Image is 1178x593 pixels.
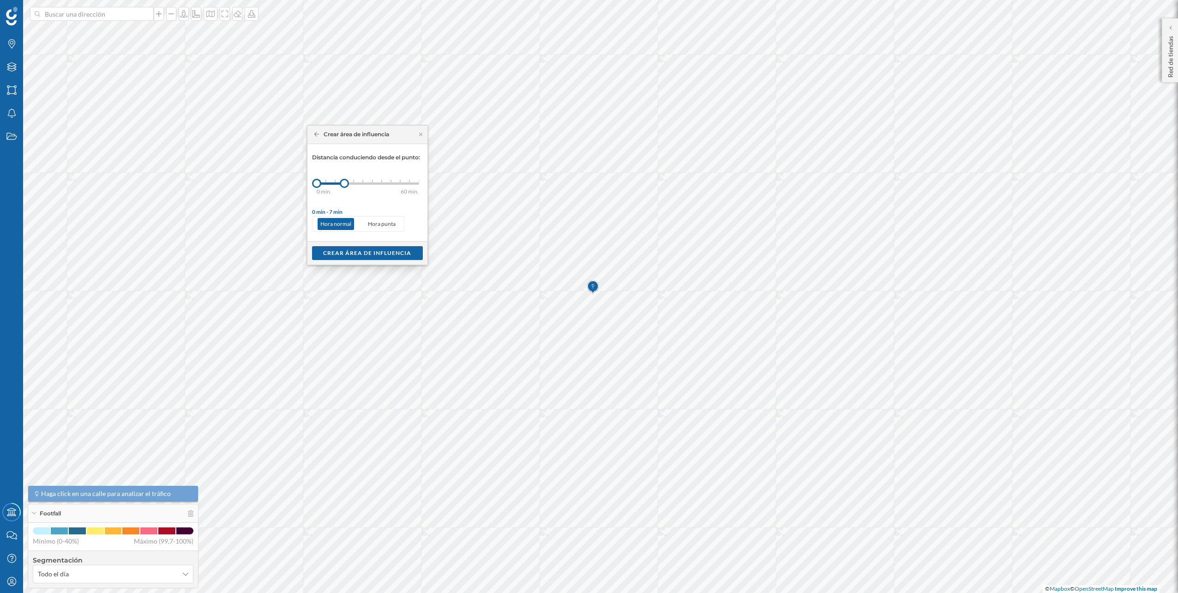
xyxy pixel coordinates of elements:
span: Soporte [18,6,51,15]
span: Mínimo (0-40%) [33,537,79,546]
span: Todo el día [38,569,69,579]
a: Improve this map [1115,585,1157,592]
div: © © [1043,585,1160,593]
img: Marker [587,278,599,296]
p: Distancia conduciendo desde el punto: [312,153,423,162]
p: Red de tiendas [1166,32,1175,78]
div: Crear área de influencia [314,130,390,139]
div: 60 min. [401,187,438,196]
div: 0 min - 7 min [312,208,423,216]
a: OpenStreetMap [1075,585,1114,592]
img: Geoblink Logo [6,7,18,25]
p: Hora punta [365,218,398,230]
span: Máximo (99,7-100%) [134,537,193,546]
div: 0 min. [317,187,340,196]
span: Footfall [40,509,61,518]
span: Haga click en una calle para analizar el tráfico [41,489,171,498]
a: Mapbox [1050,585,1070,592]
h4: Segmentación [33,556,193,565]
p: Hora normal [318,218,354,230]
